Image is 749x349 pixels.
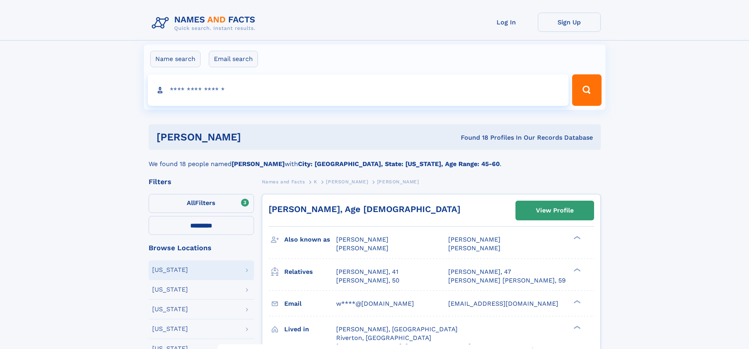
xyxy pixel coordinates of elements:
[351,133,593,142] div: Found 18 Profiles In Our Records Database
[572,74,601,106] button: Search Button
[448,300,558,307] span: [EMAIL_ADDRESS][DOMAIN_NAME]
[572,325,581,330] div: ❯
[538,13,601,32] a: Sign Up
[572,267,581,272] div: ❯
[148,74,569,106] input: search input
[336,244,388,252] span: [PERSON_NAME]
[326,179,368,185] span: [PERSON_NAME]
[269,204,460,214] a: [PERSON_NAME], Age [DEMOGRAPHIC_DATA]
[298,160,500,168] b: City: [GEOGRAPHIC_DATA], State: [US_STATE], Age Range: 45-60
[156,132,351,142] h1: [PERSON_NAME]
[336,268,398,276] a: [PERSON_NAME], 41
[284,265,336,279] h3: Relatives
[150,51,201,67] label: Name search
[536,201,574,220] div: View Profile
[572,299,581,304] div: ❯
[149,150,601,169] div: We found 18 people named with .
[314,179,317,185] span: K
[336,325,458,333] span: [PERSON_NAME], [GEOGRAPHIC_DATA]
[377,179,419,185] span: [PERSON_NAME]
[149,244,254,251] div: Browse Locations
[336,236,388,243] span: [PERSON_NAME]
[152,286,188,293] div: [US_STATE]
[209,51,258,67] label: Email search
[448,276,566,285] a: [PERSON_NAME] [PERSON_NAME], 59
[152,267,188,273] div: [US_STATE]
[336,276,399,285] a: [PERSON_NAME], 50
[152,326,188,332] div: [US_STATE]
[448,236,501,243] span: [PERSON_NAME]
[152,306,188,312] div: [US_STATE]
[475,13,538,32] a: Log In
[284,297,336,310] h3: Email
[448,268,511,276] a: [PERSON_NAME], 47
[448,244,501,252] span: [PERSON_NAME]
[232,160,285,168] b: [PERSON_NAME]
[284,233,336,246] h3: Also known as
[262,177,305,187] a: Names and Facts
[326,177,368,187] a: [PERSON_NAME]
[284,323,336,336] h3: Lived in
[572,235,581,240] div: ❯
[516,201,594,220] a: View Profile
[314,177,317,187] a: K
[149,13,262,34] img: Logo Names and Facts
[149,194,254,213] label: Filters
[336,334,431,342] span: Riverton, [GEOGRAPHIC_DATA]
[187,199,195,207] span: All
[149,178,254,185] div: Filters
